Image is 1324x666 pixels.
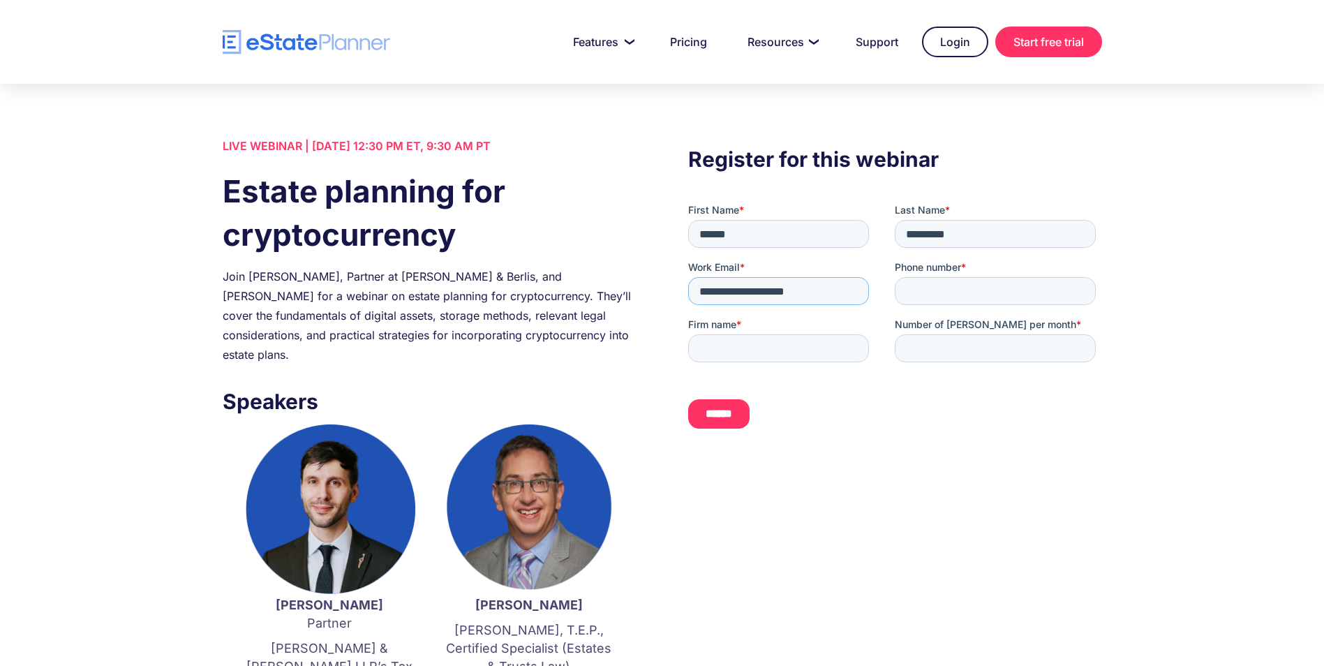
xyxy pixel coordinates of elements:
[223,136,636,156] div: LIVE WEBINAR | [DATE] 12:30 PM ET, 9:30 AM PT
[688,203,1101,441] iframe: Form 0
[475,598,583,612] strong: [PERSON_NAME]
[839,28,915,56] a: Support
[223,170,636,256] h1: Estate planning for cryptocurrency
[653,28,724,56] a: Pricing
[688,143,1101,175] h3: Register for this webinar
[922,27,988,57] a: Login
[276,598,383,612] strong: [PERSON_NAME]
[223,385,636,417] h3: Speakers
[223,267,636,364] div: Join [PERSON_NAME], Partner at [PERSON_NAME] & Berlis, and [PERSON_NAME] for a webinar on estate ...
[995,27,1102,57] a: Start free trial
[556,28,646,56] a: Features
[731,28,832,56] a: Resources
[244,596,415,632] p: Partner
[223,30,390,54] a: home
